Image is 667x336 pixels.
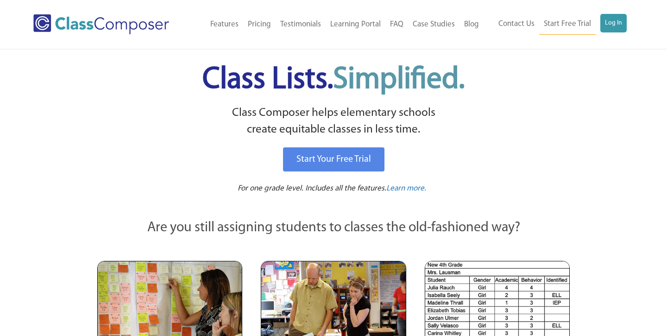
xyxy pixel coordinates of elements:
a: Testimonials [276,14,326,35]
p: Are you still assigning students to classes the old-fashioned way? [97,218,570,238]
a: Case Studies [408,14,459,35]
a: Contact Us [494,14,539,34]
a: Log In [600,14,627,32]
p: Class Composer helps elementary schools create equitable classes in less time. [96,105,571,139]
a: Start Free Trial [539,14,596,35]
span: Simplified. [333,65,465,95]
a: Start Your Free Trial [283,147,384,171]
a: Pricing [243,14,276,35]
span: Learn more. [386,184,426,192]
span: Class Lists. [202,65,465,95]
a: Blog [459,14,484,35]
a: FAQ [385,14,408,35]
a: Learn more. [386,183,426,195]
span: For one grade level. Includes all the features. [238,184,386,192]
img: Class Composer [33,14,169,34]
nav: Header Menu [190,14,484,35]
a: Features [206,14,243,35]
a: Learning Portal [326,14,385,35]
nav: Header Menu [484,14,627,35]
span: Start Your Free Trial [296,155,371,164]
